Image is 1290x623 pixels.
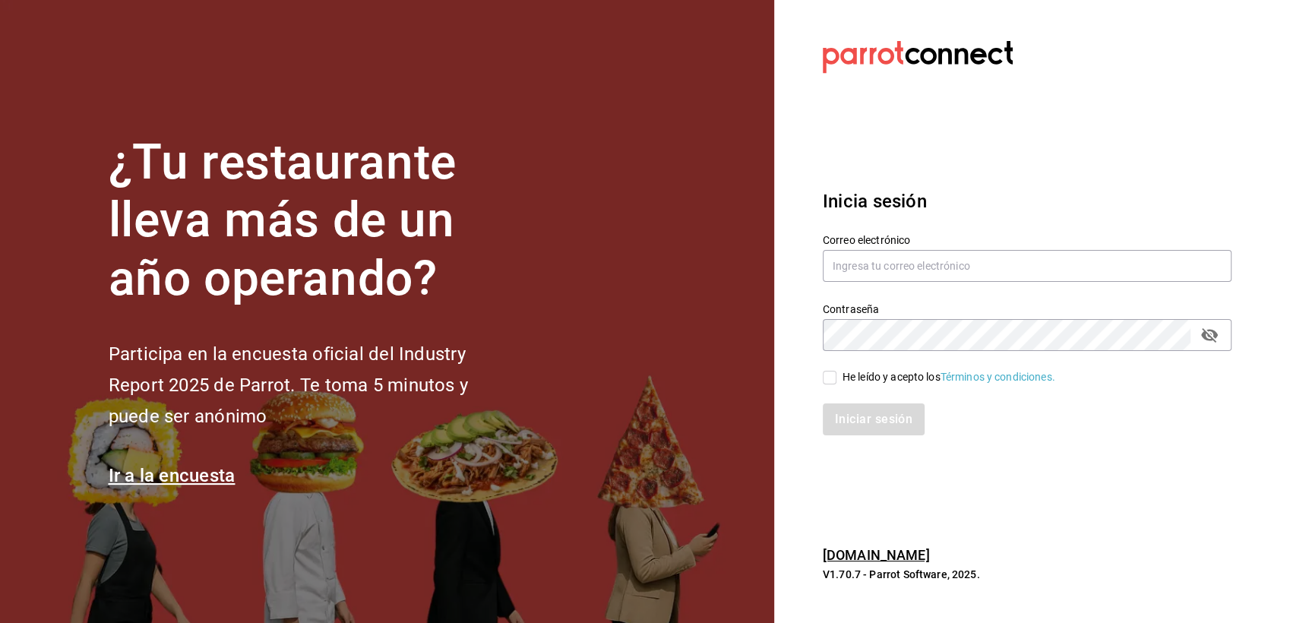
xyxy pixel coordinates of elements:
[823,250,1232,282] input: Ingresa tu correo electrónico
[109,465,236,486] a: Ir a la encuesta
[823,188,1232,215] h3: Inicia sesión
[1197,322,1222,348] button: passwordField
[941,371,1055,383] a: Términos y condiciones.
[823,547,930,563] a: [DOMAIN_NAME]
[109,339,519,432] h2: Participa en la encuesta oficial del Industry Report 2025 de Parrot. Te toma 5 minutos y puede se...
[823,234,1232,245] label: Correo electrónico
[843,369,1055,385] div: He leído y acepto los
[823,567,1232,582] p: V1.70.7 - Parrot Software, 2025.
[109,134,519,308] h1: ¿Tu restaurante lleva más de un año operando?
[823,303,1232,314] label: Contraseña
